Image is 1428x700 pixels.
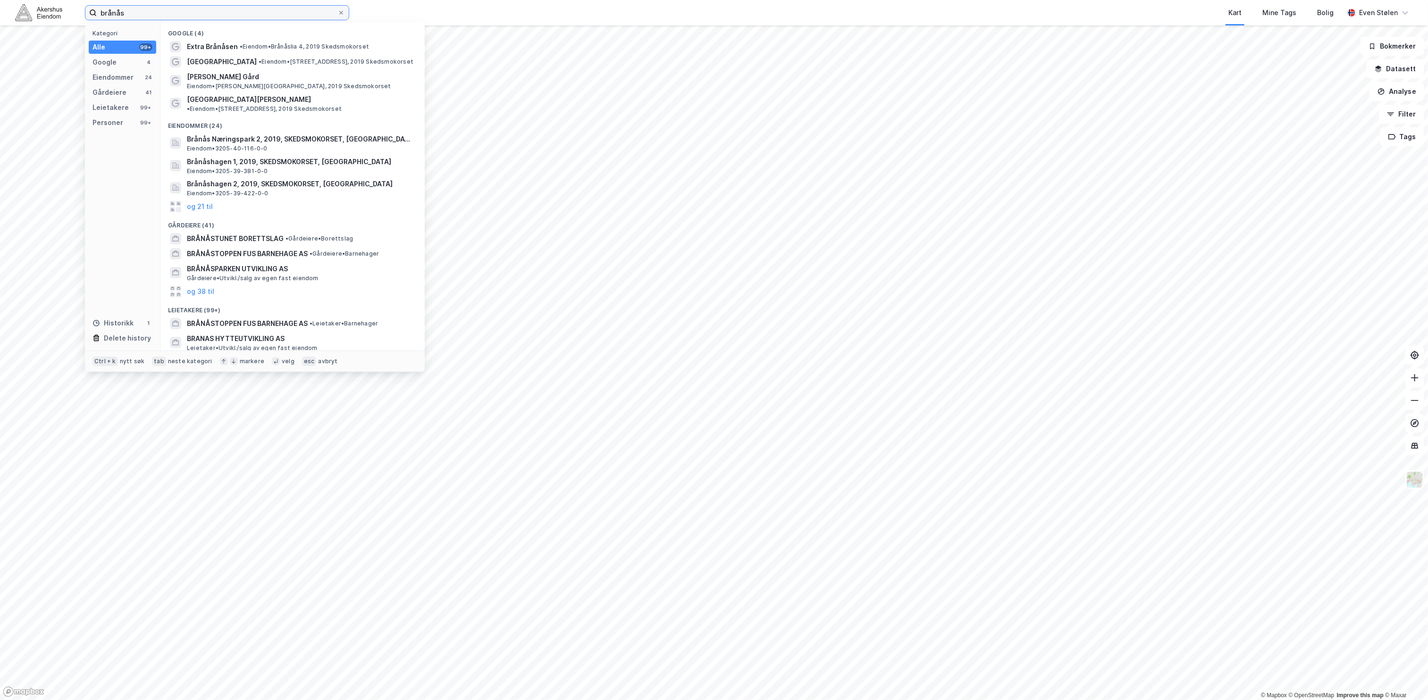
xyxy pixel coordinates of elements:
[1317,7,1334,18] div: Bolig
[286,235,288,242] span: •
[187,167,268,175] span: Eiendom • 3205-39-381-0-0
[92,87,126,98] div: Gårdeiere
[318,358,337,365] div: avbryt
[139,104,152,111] div: 99+
[187,248,308,259] span: BRÅNÅSTOPPEN FUS BARNEHAGE AS
[310,250,312,257] span: •
[1262,7,1296,18] div: Mine Tags
[152,357,166,366] div: tab
[1369,82,1424,101] button: Analyse
[187,105,190,112] span: •
[168,358,212,365] div: neste kategori
[187,344,318,352] span: Leietaker • Utvikl./salg av egen fast eiendom
[139,119,152,126] div: 99+
[1381,655,1428,700] iframe: Chat Widget
[187,94,311,105] span: [GEOGRAPHIC_DATA][PERSON_NAME]
[187,190,269,197] span: Eiendom • 3205-39-422-0-0
[120,358,145,365] div: nytt søk
[1379,105,1424,124] button: Filter
[187,56,257,67] span: [GEOGRAPHIC_DATA]
[1359,7,1398,18] div: Even Stølen
[259,58,261,65] span: •
[310,320,312,327] span: •
[240,43,369,50] span: Eiendom • Brånåslia 4, 2019 Skedsmokorset
[92,72,134,83] div: Eiendommer
[1406,471,1424,489] img: Z
[1380,127,1424,146] button: Tags
[160,22,425,39] div: Google (4)
[92,317,134,329] div: Historikk
[187,263,413,275] span: BRÅNÅSPARKEN UTVIKLING AS
[187,145,268,152] span: Eiendom • 3205-40-116-0-0
[187,105,342,113] span: Eiendom • [STREET_ADDRESS], 2019 Skedsmokorset
[92,30,156,37] div: Kategori
[187,201,213,212] button: og 21 til
[160,299,425,316] div: Leietakere (99+)
[145,89,152,96] div: 41
[240,43,243,50] span: •
[310,320,378,327] span: Leietaker • Barnehager
[187,275,319,282] span: Gårdeiere • Utvikl./salg av egen fast eiendom
[1228,7,1242,18] div: Kart
[1361,37,1424,56] button: Bokmerker
[302,357,317,366] div: esc
[240,358,264,365] div: markere
[187,41,238,52] span: Extra Brånåsen
[1261,692,1287,699] a: Mapbox
[139,43,152,51] div: 99+
[92,42,105,53] div: Alle
[160,214,425,231] div: Gårdeiere (41)
[187,286,214,297] button: og 38 til
[310,250,379,258] span: Gårdeiere • Barnehager
[92,102,129,113] div: Leietakere
[92,57,117,68] div: Google
[1289,692,1335,699] a: OpenStreetMap
[145,58,152,66] div: 4
[15,4,62,21] img: akershus-eiendom-logo.9091f326c980b4bce74ccdd9f866810c.svg
[1381,655,1428,700] div: Kontrollprogram for chat
[259,58,413,66] span: Eiendom • [STREET_ADDRESS], 2019 Skedsmokorset
[282,358,294,365] div: velg
[160,115,425,132] div: Eiendommer (24)
[187,333,413,344] span: BRANAS HYTTEUTVIKLING AS
[145,74,152,81] div: 24
[92,117,123,128] div: Personer
[286,235,353,242] span: Gårdeiere • Borettslag
[3,686,44,697] a: Mapbox homepage
[97,6,337,20] input: Søk på adresse, matrikkel, gårdeiere, leietakere eller personer
[92,357,118,366] div: Ctrl + k
[187,83,391,90] span: Eiendom • [PERSON_NAME][GEOGRAPHIC_DATA], 2019 Skedsmokorset
[187,178,413,190] span: Brånåshagen 2, 2019, SKEDSMOKORSET, [GEOGRAPHIC_DATA]
[187,233,284,244] span: BRÅNÅSTUNET BORETTSLAG
[104,333,151,344] div: Delete history
[1337,692,1384,699] a: Improve this map
[1367,59,1424,78] button: Datasett
[187,133,413,145] span: Brånås Næringspark 2, 2019, SKEDSMOKORSET, [GEOGRAPHIC_DATA]
[145,319,152,327] div: 1
[187,318,308,329] span: BRÅNÅSTOPPEN FUS BARNEHAGE AS
[187,156,413,167] span: Brånåshagen 1, 2019, SKEDSMOKORSET, [GEOGRAPHIC_DATA]
[187,71,413,83] span: [PERSON_NAME] Gård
